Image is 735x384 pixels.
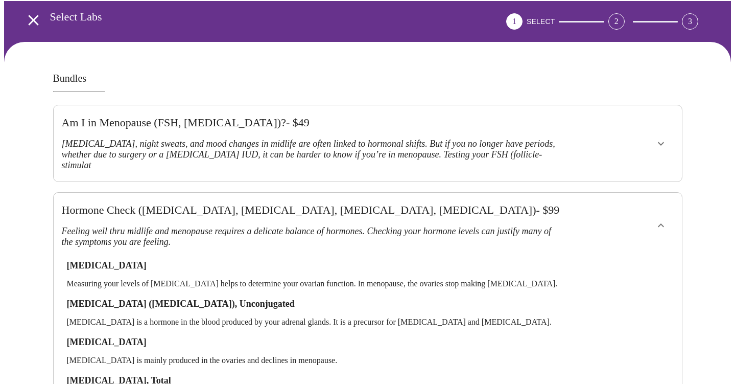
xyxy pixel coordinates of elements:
div: 3 [682,13,698,30]
h3: Hormone Check ([MEDICAL_DATA], [MEDICAL_DATA], [MEDICAL_DATA], [MEDICAL_DATA]) - $ 99 [62,204,562,217]
button: show more [649,213,673,238]
p: [MEDICAL_DATA] is a hormone in the blood produced by your adrenal glands. It is a precursor for [... [67,318,669,327]
p: [MEDICAL_DATA] is mainly produced in the ovaries and declines in menopause. [67,356,669,365]
h3: Am I in Menopause (FSH, [MEDICAL_DATA])? - $ 49 [62,116,562,129]
h3: [MEDICAL_DATA] [67,260,669,271]
h3: [MEDICAL_DATA] [67,337,669,348]
div: 1 [506,13,523,30]
h3: Select Labs [50,10,449,24]
h3: Bundles [53,73,682,84]
button: show more [649,131,673,156]
h3: [MEDICAL_DATA], night sweats, and mood changes in midlife are often linked to hormonal shifts. Bu... [62,139,562,171]
span: SELECT [527,17,555,26]
h3: Feeling well thru midlife and menopause requires a delicate balance of hormones. Checking your ho... [62,226,562,247]
button: open drawer [18,5,49,35]
div: 2 [608,13,625,30]
h3: [MEDICAL_DATA] ([MEDICAL_DATA]), Unconjugated [67,299,669,309]
p: Measuring your levels of [MEDICAL_DATA] helps to determine your ovarian function. In menopause, t... [67,279,669,288]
